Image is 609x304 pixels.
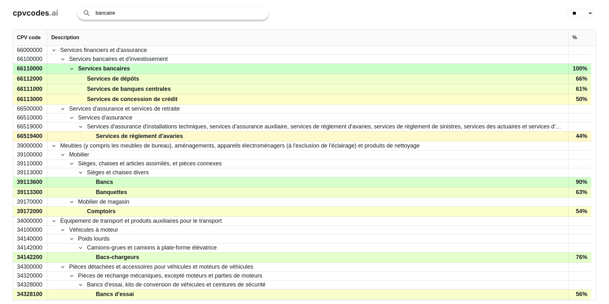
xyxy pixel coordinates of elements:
[13,74,47,84] div: 66112000
[13,150,47,159] div: 39100000
[78,160,222,168] span: Sièges, chaises et articles assimilés, et pièces connexes
[13,8,49,18] span: cpvcodes
[13,235,47,243] div: 34140000
[60,142,419,150] span: Meubles (y compris les meubles de bureau), aménagements, appareils électroménagers (à l'exclusion...
[49,8,58,18] span: .ai
[17,35,41,40] span: CPV code
[568,94,591,104] div: 50%
[13,168,47,177] div: 39113000
[87,169,149,177] span: Sièges et chaises divers
[96,188,127,197] span: Banquettes
[13,187,47,197] div: 39113300
[13,122,47,131] div: 66519000
[568,177,591,187] div: 90%
[13,280,47,289] div: 34328000
[69,105,180,113] span: Services d'assurance et services de retraite
[78,235,110,243] span: Poids lourds
[69,263,253,271] span: Pièces détachées et accessoires pour véhicules et moteurs de véhicules
[13,113,47,122] div: 66510000
[13,141,47,150] div: 39000000
[51,35,79,40] span: Description
[96,177,113,187] span: Bancs
[96,7,262,19] input: Search products or services...
[568,252,591,262] div: 76%
[572,35,577,40] span: %
[13,263,47,271] div: 34300000
[568,206,591,216] div: 54%
[13,84,47,94] div: 66111000
[13,177,47,187] div: 39113600
[13,131,47,141] div: 66519400
[13,46,47,54] div: 66000000
[13,243,47,252] div: 34142000
[78,64,130,73] span: Services bancaires
[13,9,58,18] a: cpvcodes.ai
[87,95,177,104] span: Services de concession de crédit
[60,46,147,54] span: Services financiers et d'assurance
[13,64,47,74] div: 66110000
[13,289,47,299] div: 34328100
[87,123,563,131] span: Services d'assurance d'installations techniques, services d'assurance auxiliaire, services de règ...
[13,105,47,113] div: 66500000
[60,217,222,225] span: Équipement de transport et produits auxiliaires pour le transport
[78,114,133,122] span: Services d'assurance
[87,74,139,83] span: Services de dépôts
[87,244,217,252] span: Camions-grues et camions à plate-forme élévatrice
[13,198,47,206] div: 39170000
[96,253,139,262] span: Bacs-chargeurs
[78,198,129,206] span: Mobilier de magasin
[13,217,47,225] div: 34000000
[568,289,591,299] div: 56%
[13,226,47,234] div: 34100000
[78,272,262,280] span: Pièces de rechange mécaniques, excepté moteurs et parties de moteurs
[568,84,591,94] div: 61%
[87,281,266,289] span: Bancs d'essai, kits de conversion de véhicules et ceintures de sécurité
[13,252,47,262] div: 34142200
[13,159,47,168] div: 39110000
[69,55,168,63] span: Services bancaires et d'investissement
[13,55,47,63] div: 66100000
[96,290,134,299] span: Bancs d'essai
[568,131,591,141] div: 44%
[87,207,116,216] span: Comptoirs
[13,94,47,104] div: 66113000
[568,64,591,74] div: 100%
[69,226,118,234] span: Véhicules à moteur
[13,206,47,216] div: 39172000
[568,74,591,84] div: 66%
[69,151,89,159] span: Mobilier
[87,84,171,94] span: Services de banques centrales
[568,187,591,197] div: 63%
[13,271,47,280] div: 34320000
[96,132,183,141] span: Services de règlement d'avaries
